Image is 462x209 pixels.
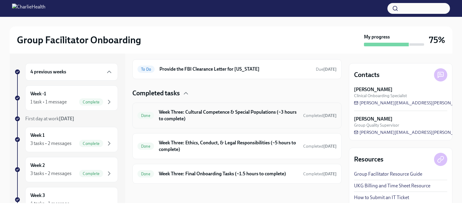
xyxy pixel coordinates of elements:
[354,70,380,79] h4: Contacts
[14,85,118,111] a: Week -11 task • 1 messageComplete
[354,86,393,93] strong: [PERSON_NAME]
[59,116,74,121] strong: [DATE]
[30,170,72,177] div: 3 tasks • 2 messages
[79,141,103,146] span: Complete
[137,169,337,179] a: DoneWeek Three: Final Onboarding Tasks (~1.5 hours to complete)Completed[DATE]
[354,155,383,164] h4: Resources
[354,116,393,122] strong: [PERSON_NAME]
[137,64,337,74] a: To DoProvide the FBI Clearance Letter for [US_STATE]Due[DATE]
[323,67,337,72] strong: [DATE]
[159,109,298,122] h6: Week Three: Cultural Competence & Special Populations (~3 hours to complete)
[132,89,342,98] div: Completed tasks
[303,113,337,118] span: September 15th, 2025 19:56
[25,116,74,121] span: First day at work
[354,93,407,99] span: Clinical Onboarding Specialist
[303,171,337,177] span: Completed
[429,35,445,45] h3: 75%
[30,99,67,105] div: 1 task • 1 message
[30,192,45,199] h6: Week 3
[354,183,430,189] a: UKG Billing and Time Sheet Resource
[137,172,154,176] span: Done
[79,171,103,176] span: Complete
[323,113,337,118] strong: [DATE]
[30,132,45,139] h6: Week 1
[323,144,337,149] strong: [DATE]
[159,66,311,72] h6: Provide the FBI Clearance Letter for [US_STATE]
[137,108,337,123] a: DoneWeek Three: Cultural Competence & Special Populations (~3 hours to complete)Completed[DATE]
[12,4,45,13] img: CharlieHealth
[14,157,118,182] a: Week 23 tasks • 2 messagesComplete
[30,91,46,97] h6: Week -1
[30,140,72,147] div: 3 tasks • 2 messages
[323,171,337,177] strong: [DATE]
[354,122,399,128] span: Group Quality Supervisor
[159,140,298,153] h6: Week Three: Ethics, Conduct, & Legal Responsibilities (~5 hours to complete)
[79,100,103,104] span: Complete
[30,200,69,207] div: 4 tasks • 1 message
[364,34,390,40] strong: My progress
[132,89,180,98] h4: Completed tasks
[30,162,45,169] h6: Week 2
[303,143,337,149] span: September 15th, 2025 19:58
[303,171,337,177] span: September 15th, 2025 20:24
[137,144,154,149] span: Done
[137,67,155,72] span: To Do
[303,113,337,118] span: Completed
[137,138,337,154] a: DoneWeek Three: Ethics, Conduct, & Legal Responsibilities (~5 hours to complete)Completed[DATE]
[137,113,154,118] span: Done
[316,66,337,72] span: September 30th, 2025 09:00
[30,69,66,75] h6: 4 previous weeks
[354,171,422,177] a: Group Facilitator Resource Guide
[14,115,118,122] a: First day at work[DATE]
[316,67,337,72] span: Due
[25,63,118,81] div: 4 previous weeks
[159,171,298,177] h6: Week Three: Final Onboarding Tasks (~1.5 hours to complete)
[14,127,118,152] a: Week 13 tasks • 2 messagesComplete
[17,34,141,46] h2: Group Facilitator Onboarding
[303,144,337,149] span: Completed
[354,194,409,201] a: How to Submit an IT Ticket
